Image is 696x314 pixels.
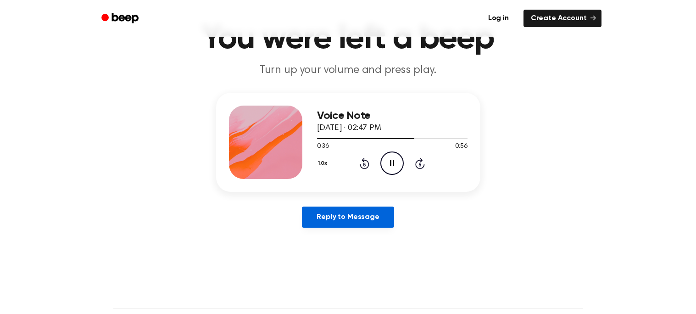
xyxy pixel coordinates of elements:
span: 0:56 [455,142,467,151]
button: 1.0x [317,156,331,171]
a: Reply to Message [302,207,394,228]
a: Create Account [523,10,601,27]
a: Log in [479,8,518,29]
h3: Voice Note [317,110,468,122]
p: Turn up your volume and press play. [172,63,524,78]
span: [DATE] · 02:47 PM [317,124,381,132]
a: Beep [95,10,147,28]
span: 0:36 [317,142,329,151]
h1: You were left a beep [113,22,583,56]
